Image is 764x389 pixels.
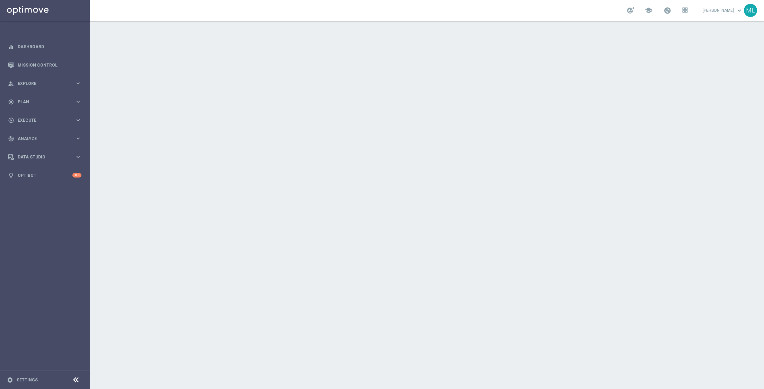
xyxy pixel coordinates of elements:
[8,80,75,87] div: Explore
[18,118,75,122] span: Execute
[8,99,82,105] button: gps_fixed Plan keyboard_arrow_right
[8,154,82,160] button: Data Studio keyboard_arrow_right
[8,81,82,86] button: person_search Explore keyboard_arrow_right
[8,136,82,141] button: track_changes Analyze keyboard_arrow_right
[75,117,81,123] i: keyboard_arrow_right
[8,99,14,105] i: gps_fixed
[8,136,75,142] div: Analyze
[8,117,14,123] i: play_circle_outline
[75,135,81,142] i: keyboard_arrow_right
[645,7,652,14] span: school
[8,56,81,74] div: Mission Control
[75,98,81,105] i: keyboard_arrow_right
[736,7,743,14] span: keyboard_arrow_down
[8,118,82,123] button: play_circle_outline Execute keyboard_arrow_right
[8,136,14,142] i: track_changes
[18,155,75,159] span: Data Studio
[8,80,14,87] i: person_search
[18,56,81,74] a: Mission Control
[8,166,81,184] div: Optibot
[17,378,38,382] a: Settings
[72,173,81,178] div: +10
[18,100,75,104] span: Plan
[744,4,757,17] div: ML
[8,154,75,160] div: Data Studio
[75,80,81,87] i: keyboard_arrow_right
[8,44,14,50] i: equalizer
[8,62,82,68] button: Mission Control
[18,37,81,56] a: Dashboard
[75,154,81,160] i: keyboard_arrow_right
[18,81,75,86] span: Explore
[8,37,81,56] div: Dashboard
[18,137,75,141] span: Analyze
[18,166,72,184] a: Optibot
[8,117,75,123] div: Execute
[7,377,13,383] i: settings
[702,5,744,16] a: [PERSON_NAME]keyboard_arrow_down
[8,99,75,105] div: Plan
[8,44,82,50] button: equalizer Dashboard
[8,172,14,179] i: lightbulb
[8,173,82,178] button: lightbulb Optibot +10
